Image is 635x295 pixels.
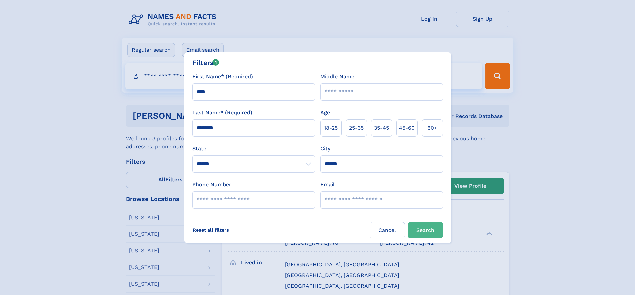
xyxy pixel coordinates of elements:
label: Email [320,181,335,189]
label: Middle Name [320,73,354,81]
label: City [320,145,330,153]
span: 18‑25 [324,124,338,132]
span: 45‑60 [399,124,415,132]
span: 25‑35 [349,124,364,132]
label: Last Name* (Required) [192,109,252,117]
span: 35‑45 [374,124,389,132]
div: Filters [192,58,219,68]
button: Search [408,222,443,238]
span: 60+ [427,124,437,132]
label: Reset all filters [188,222,233,238]
label: First Name* (Required) [192,73,253,81]
label: Age [320,109,330,117]
label: Cancel [370,222,405,238]
label: Phone Number [192,181,231,189]
label: State [192,145,315,153]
